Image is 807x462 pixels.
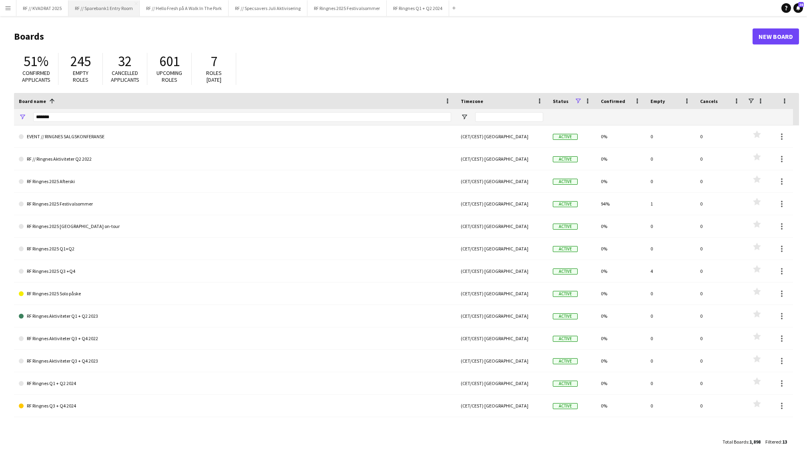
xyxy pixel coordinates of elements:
a: RF Ringnes 2025 [GEOGRAPHIC_DATA] on-tour [19,215,451,238]
span: Total Boards [723,439,748,445]
span: Confirmed applicants [22,69,50,83]
div: 0% [596,260,646,282]
div: 0 [646,148,695,170]
div: (CET/CEST) [GEOGRAPHIC_DATA] [456,170,548,192]
div: 0% [596,350,646,372]
a: RF Ringnes Aktiviteter Q3 + Q4 2022 [19,327,451,350]
button: RF Ringnes 2025 Festivalsommer [307,0,387,16]
div: (CET/CEST) [GEOGRAPHIC_DATA] [456,350,548,372]
div: (CET/CEST) [GEOGRAPHIC_DATA] [456,238,548,260]
a: RF Ringnes Q1 + Q2 2024 [19,372,451,395]
span: Board name [19,98,46,104]
span: Active [553,201,578,207]
div: 0 [646,125,695,147]
div: 0% [596,305,646,327]
div: 0 [646,372,695,394]
button: Open Filter Menu [19,113,26,121]
div: 0 [646,350,695,372]
div: 0% [596,215,646,237]
button: RF // KVADRAT 2025 [16,0,68,16]
a: RF Ringnes 2025 Q1+Q2 [19,238,451,260]
div: 0 [646,170,695,192]
span: Active [553,291,578,297]
span: 601 [159,52,180,70]
span: Active [553,224,578,230]
div: 0% [596,395,646,417]
span: 28 [798,2,804,7]
span: Empty [650,98,665,104]
div: 4 [646,260,695,282]
div: 0 [695,238,745,260]
div: 0 [695,215,745,237]
span: Empty roles [73,69,88,83]
span: Filtered [765,439,781,445]
div: 0% [596,148,646,170]
div: (CET/CEST) [GEOGRAPHIC_DATA] [456,148,548,170]
div: 0 [646,395,695,417]
div: 0 [646,215,695,237]
a: 28 [793,3,803,13]
div: 0 [646,305,695,327]
button: RF Ringnes Q1 + Q2 2024 [387,0,449,16]
div: 0% [596,238,646,260]
div: 0 [695,170,745,192]
a: RF Ringnes 2025 Festivalsommer [19,193,451,215]
div: 0% [596,372,646,394]
div: (CET/CEST) [GEOGRAPHIC_DATA] [456,282,548,305]
span: 245 [70,52,91,70]
a: RF Ringnes Aktiviteter Q3 + Q4 2023 [19,350,451,372]
a: RF Ringnes 2025 Solo påske [19,282,451,305]
div: 0 [695,372,745,394]
button: Open Filter Menu [461,113,468,121]
button: RF // Specsavers Juli Aktivisering [229,0,307,16]
input: Timezone Filter Input [475,112,543,122]
span: Status [553,98,568,104]
div: (CET/CEST) [GEOGRAPHIC_DATA] [456,327,548,349]
span: Active [553,134,578,140]
span: Upcoming roles [157,69,182,83]
div: (CET/CEST) [GEOGRAPHIC_DATA] [456,305,548,327]
span: Cancelled applicants [111,69,139,83]
div: 0 [646,282,695,305]
div: 0% [596,327,646,349]
div: (CET/CEST) [GEOGRAPHIC_DATA] [456,125,548,147]
span: Active [553,358,578,364]
div: (CET/CEST) [GEOGRAPHIC_DATA] [456,215,548,237]
a: RF Ringnes Aktiviteter Q1 + Q2 2023 [19,305,451,327]
span: 7 [211,52,217,70]
span: 1,898 [749,439,761,445]
div: 0% [596,282,646,305]
span: Confirmed [601,98,625,104]
a: New Board [753,28,799,44]
button: RF // Hello Fresh på A Walk In The Park [140,0,229,16]
div: 0 [695,125,745,147]
div: 0 [695,193,745,215]
span: Active [553,156,578,162]
a: RF Ringnes 2025 Afterski [19,170,451,193]
a: RF // Ringnes Aktiviteter Q2 2022 [19,148,451,170]
div: 0% [596,170,646,192]
button: RF // Sparebank1 Entry Room [68,0,140,16]
div: (CET/CEST) [GEOGRAPHIC_DATA] [456,372,548,394]
a: RF Ringnes Q3 + Q4 2024 [19,395,451,417]
span: Active [553,313,578,319]
div: 0 [695,327,745,349]
span: Timezone [461,98,483,104]
div: (CET/CEST) [GEOGRAPHIC_DATA] [456,395,548,417]
span: Active [553,403,578,409]
span: 13 [782,439,787,445]
span: Cancels [700,98,718,104]
span: Active [553,268,578,274]
div: 94% [596,193,646,215]
input: Board name Filter Input [33,112,451,122]
span: Active [553,381,578,387]
span: 32 [118,52,132,70]
div: : [765,434,787,450]
a: EVENT // RINGNES SALGSKONFERANSE [19,125,451,148]
div: 0 [695,260,745,282]
div: (CET/CEST) [GEOGRAPHIC_DATA] [456,260,548,282]
div: 0 [695,395,745,417]
div: 0 [646,327,695,349]
div: 0 [695,148,745,170]
div: (CET/CEST) [GEOGRAPHIC_DATA] [456,193,548,215]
